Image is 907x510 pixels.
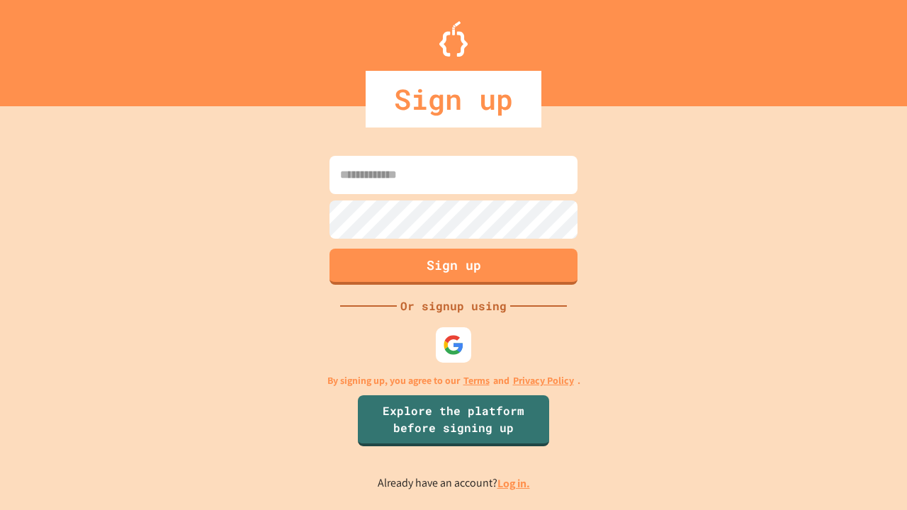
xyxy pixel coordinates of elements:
[463,373,490,388] a: Terms
[847,453,893,496] iframe: chat widget
[327,373,580,388] p: By signing up, you agree to our and .
[329,249,578,285] button: Sign up
[378,475,530,492] p: Already have an account?
[366,71,541,127] div: Sign up
[789,392,893,452] iframe: chat widget
[358,395,549,446] a: Explore the platform before signing up
[513,373,574,388] a: Privacy Policy
[439,21,468,57] img: Logo.svg
[497,476,530,491] a: Log in.
[443,334,464,356] img: google-icon.svg
[397,297,510,314] div: Or signup using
